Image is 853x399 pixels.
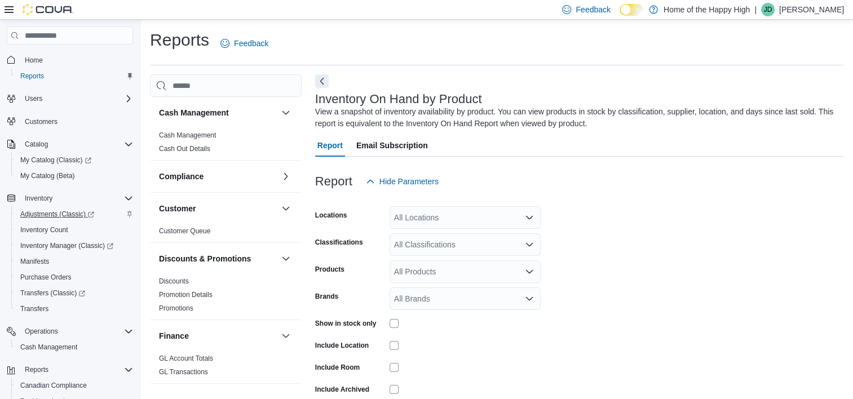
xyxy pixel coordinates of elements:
[159,203,196,214] h3: Customer
[761,3,775,16] div: Joel Davey
[150,274,302,320] div: Discounts & Promotions
[20,273,72,282] span: Purchase Orders
[159,253,277,264] button: Discounts & Promotions
[315,106,838,130] div: View a snapshot of inventory availability by product. You can view products in stock by classific...
[279,106,293,119] button: Cash Management
[2,323,138,339] button: Operations
[2,136,138,152] button: Catalog
[11,152,138,168] a: My Catalog (Classic)
[159,203,277,214] button: Customer
[234,38,268,49] span: Feedback
[20,363,133,376] span: Reports
[16,153,133,167] span: My Catalog (Classic)
[159,144,210,153] span: Cash Out Details
[23,4,73,15] img: Cova
[16,207,99,221] a: Adjustments (Classic)
[16,379,133,392] span: Canadian Compliance
[159,290,213,299] span: Promotion Details
[11,254,138,269] button: Manifests
[159,253,251,264] h3: Discounts & Promotions
[11,378,138,393] button: Canadian Compliance
[20,225,68,234] span: Inventory Count
[11,206,138,222] a: Adjustments (Classic)
[315,341,369,350] label: Include Location
[159,277,189,285] a: Discounts
[159,171,204,182] h3: Compliance
[20,210,94,219] span: Adjustments (Classic)
[25,94,42,103] span: Users
[25,365,48,374] span: Reports
[16,271,133,284] span: Purchase Orders
[20,92,133,105] span: Users
[16,239,133,252] span: Inventory Manager (Classic)
[11,285,138,301] a: Transfers (Classic)
[20,156,91,165] span: My Catalog (Classic)
[20,363,53,376] button: Reports
[279,329,293,343] button: Finance
[11,222,138,238] button: Inventory Count
[2,113,138,130] button: Customers
[159,227,210,236] span: Customer Queue
[20,114,133,128] span: Customers
[16,302,133,316] span: Transfers
[356,134,428,157] span: Email Subscription
[20,52,133,66] span: Home
[20,343,77,352] span: Cash Management
[159,227,210,235] a: Customer Queue
[25,194,52,203] span: Inventory
[25,140,48,149] span: Catalog
[159,354,213,362] a: GL Account Totals
[20,325,63,338] button: Operations
[2,91,138,107] button: Users
[620,4,643,16] input: Dark Mode
[16,169,79,183] a: My Catalog (Beta)
[11,269,138,285] button: Purchase Orders
[16,271,76,284] a: Purchase Orders
[525,240,534,249] button: Open list of options
[159,367,208,376] span: GL Transactions
[315,175,352,188] h3: Report
[20,304,48,313] span: Transfers
[20,138,133,151] span: Catalog
[16,255,133,268] span: Manifests
[150,352,302,383] div: Finance
[576,4,610,15] span: Feedback
[20,115,62,128] a: Customers
[159,354,213,363] span: GL Account Totals
[20,192,133,205] span: Inventory
[361,170,443,193] button: Hide Parameters
[11,301,138,317] button: Transfers
[11,68,138,84] button: Reports
[779,3,844,16] p: [PERSON_NAME]
[525,294,534,303] button: Open list of options
[159,171,277,182] button: Compliance
[279,252,293,265] button: Discounts & Promotions
[317,134,343,157] span: Report
[159,131,216,139] a: Cash Management
[20,257,49,266] span: Manifests
[315,265,344,274] label: Products
[2,362,138,378] button: Reports
[525,213,534,222] button: Open list of options
[16,286,133,300] span: Transfers (Classic)
[20,138,52,151] button: Catalog
[159,291,213,299] a: Promotion Details
[315,292,338,301] label: Brands
[16,223,73,237] a: Inventory Count
[16,223,133,237] span: Inventory Count
[25,117,58,126] span: Customers
[20,72,44,81] span: Reports
[20,192,57,205] button: Inventory
[11,238,138,254] a: Inventory Manager (Classic)
[16,302,53,316] a: Transfers
[16,69,133,83] span: Reports
[150,128,302,160] div: Cash Management
[279,170,293,183] button: Compliance
[159,304,193,313] span: Promotions
[754,3,757,16] p: |
[20,241,113,250] span: Inventory Manager (Classic)
[315,385,369,394] label: Include Archived
[11,168,138,184] button: My Catalog (Beta)
[16,286,90,300] a: Transfers (Classic)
